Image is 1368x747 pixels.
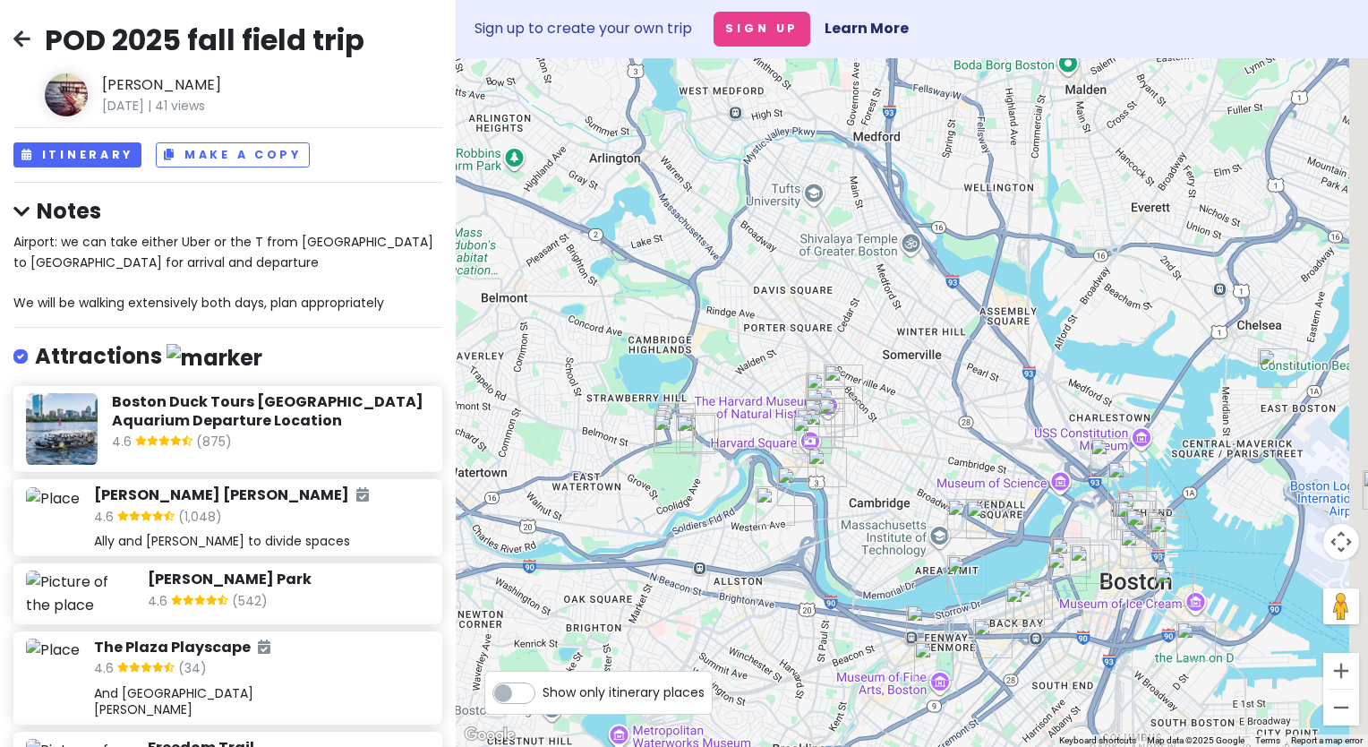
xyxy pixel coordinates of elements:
[94,507,117,530] span: 4.6
[792,415,832,454] div: Harvard Square
[973,619,1013,658] div: Christian Science Plaza
[102,73,364,97] span: [PERSON_NAME]
[806,373,845,412] div: Conant Hall
[1120,529,1159,569] div: Post Office Square
[35,342,262,372] h4: Attractions
[656,403,696,442] div: Mount Auburn Cemetery
[460,724,519,747] a: Open this area in Google Maps (opens a new window)
[1146,511,1185,550] div: Boston Marriott Long Wharf
[13,142,141,168] button: Itinerary
[1111,501,1150,540] div: The Plaza Playscape
[796,408,835,448] div: Harvard University
[26,487,80,511] img: Place
[680,413,719,452] div: Mary Baker Eddy Monument
[1047,552,1087,591] div: Public Garden
[13,233,437,311] span: Airport: we can take either Uber or the T from [GEOGRAPHIC_DATA] to [GEOGRAPHIC_DATA] for arrival...
[804,408,843,448] div: Harvard Yard
[148,97,151,115] span: |
[947,499,987,538] div: Hockfield Court
[232,591,268,614] span: (542)
[1005,586,1045,625] div: Boston Public Library - Central Library
[13,197,442,225] h4: Notes
[804,399,843,438] div: Harvard Science Center Plaza
[1051,537,1090,577] div: Beacon Hill
[1176,622,1216,661] div: the Lawn on D
[94,533,430,549] div: Ally and [PERSON_NAME] to divide spaces
[654,408,694,448] div: Asa Gray Garden
[1117,491,1157,530] div: Rose Kennedy Greenway
[966,500,1005,539] div: Kendall/MIT Open Space
[94,658,117,682] span: 4.6
[906,605,945,644] div: Fenway Park
[1125,509,1165,548] div: Faneuil Hall Marketplace
[156,142,310,168] button: Make a Copy
[714,12,810,47] button: Sign Up
[824,365,863,404] div: Rockefeller Hall
[1147,735,1244,745] span: Map data ©2025 Google
[1059,734,1136,747] button: Keyboard shortcuts
[258,640,270,654] i: Added to itinerary
[808,448,847,487] div: Dunster House
[1150,516,1189,555] div: Boston Duck Tours New England Aquarium Departure Location
[1116,501,1156,540] div: Union Oyster House
[818,398,858,437] div: Harvard University Graduate School Of Design
[825,18,909,39] a: Learn More
[178,658,207,682] span: (34)
[1127,509,1167,548] div: Quincy Market
[26,639,80,662] img: Place
[1323,653,1359,689] button: Zoom in
[94,639,270,657] h6: The Plaza Playscape
[777,467,817,506] div: Harvard Business School
[1255,735,1280,745] a: Terms (opens in new tab)
[1291,735,1363,745] a: Report a map error
[1323,690,1359,726] button: Zoom out
[460,724,519,747] img: Google
[356,487,369,502] i: Added to itinerary
[102,96,364,116] span: [DATE] 41 views
[1107,461,1147,501] div: Freedom Trail
[654,414,693,453] div: Bigelow Chapel
[756,486,795,526] div: Harvard John A. Paulson School Of Engineering And Applied Sciences
[196,432,232,455] span: (875)
[148,591,171,614] span: 4.6
[1258,348,1297,388] div: Condor Street Urban Wild
[1323,524,1359,560] button: Map camera controls
[26,393,98,465] img: Picture of the place
[1090,438,1130,477] div: Paul Revere Park
[543,683,705,702] span: Show only itinerary places
[1114,501,1153,540] div: The New England Holocaust Memorial
[806,398,845,437] div: Tanner fountain
[1323,588,1359,624] button: Drag Pegman onto the map to open Street View
[167,344,262,372] img: marker
[45,21,364,59] h2: POD 2025 fall field trip
[112,432,135,455] span: 4.6
[94,685,430,717] div: And [GEOGRAPHIC_DATA] [PERSON_NAME]
[94,486,369,505] h6: [PERSON_NAME] [PERSON_NAME]
[816,386,855,425] div: Harvard Stem Cell Institute
[178,507,222,530] span: (1,048)
[914,641,953,681] div: Back Bay Fens
[26,571,133,616] img: Picture of the place
[1013,580,1053,620] div: Copley Square
[1154,567,1193,606] div: Boston Children's Museum
[676,415,715,454] div: Halcyon Lake
[148,571,429,589] h6: [PERSON_NAME] Park
[112,393,430,431] h6: Boston Duck Tours [GEOGRAPHIC_DATA] Aquarium Departure Location
[947,555,987,595] div: Charles River Basin
[45,73,88,116] img: Author
[806,388,845,427] div: The Laboratory for Integrated Science and Engineering
[1070,545,1109,584] div: Boston Common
